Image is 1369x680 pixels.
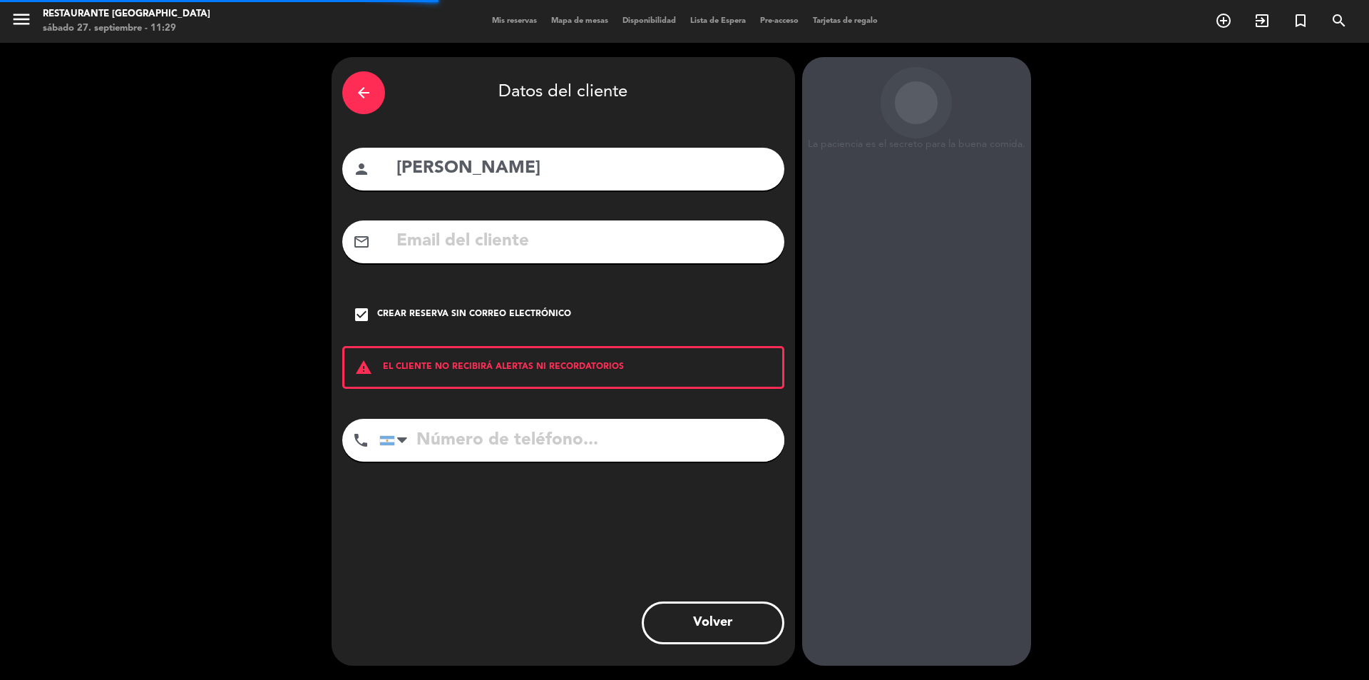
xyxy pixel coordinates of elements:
input: Nombre del cliente [395,154,774,183]
i: mail_outline [353,233,370,250]
button: menu [11,9,32,35]
span: Mis reservas [485,17,544,25]
div: Restaurante [GEOGRAPHIC_DATA] [43,7,210,21]
i: menu [11,9,32,30]
span: Pre-acceso [753,17,806,25]
span: Disponibilidad [615,17,683,25]
i: exit_to_app [1253,12,1271,29]
button: Volver [642,602,784,644]
div: sábado 27. septiembre - 11:29 [43,21,210,36]
span: Lista de Espera [683,17,753,25]
div: La paciencia es el secreto para la buena comida. [802,138,1031,151]
i: check_box [353,306,370,323]
i: add_circle_outline [1215,12,1232,29]
input: Email del cliente [395,227,774,256]
div: EL CLIENTE NO RECIBIRÁ ALERTAS NI RECORDATORIOS [342,346,784,389]
div: Datos del cliente [342,68,784,118]
i: phone [352,432,369,449]
input: Número de teléfono... [379,419,784,462]
span: Mapa de mesas [544,17,615,25]
div: Crear reserva sin correo electrónico [377,308,571,322]
i: turned_in_not [1292,12,1309,29]
div: Argentina: +54 [380,420,413,461]
i: search [1330,12,1348,29]
span: Tarjetas de regalo [806,17,885,25]
i: person [353,161,370,178]
i: arrow_back [355,84,372,101]
i: warning [344,359,383,376]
